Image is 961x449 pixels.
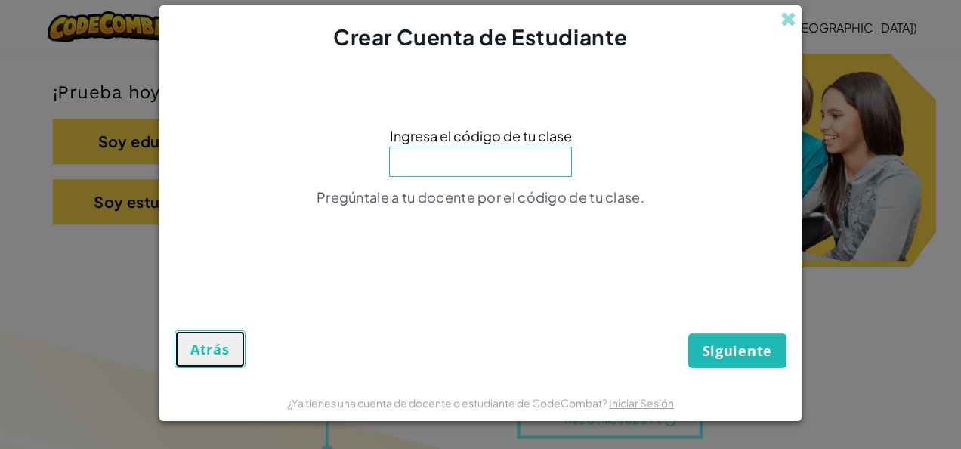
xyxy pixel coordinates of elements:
button: Atrás [175,330,246,368]
span: Siguiente [703,342,772,360]
button: Siguiente [688,333,786,368]
span: ¿Ya tienes una cuenta de docente o estudiante de CodeCombat? [287,396,609,410]
a: Iniciar Sesión [609,396,674,410]
span: Atrás [190,340,230,358]
span: Crear Cuenta de Estudiante [333,23,628,50]
span: Pregúntale a tu docente por el código de tu clase. [317,188,644,206]
span: Ingresa el código de tu clase [390,125,572,147]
